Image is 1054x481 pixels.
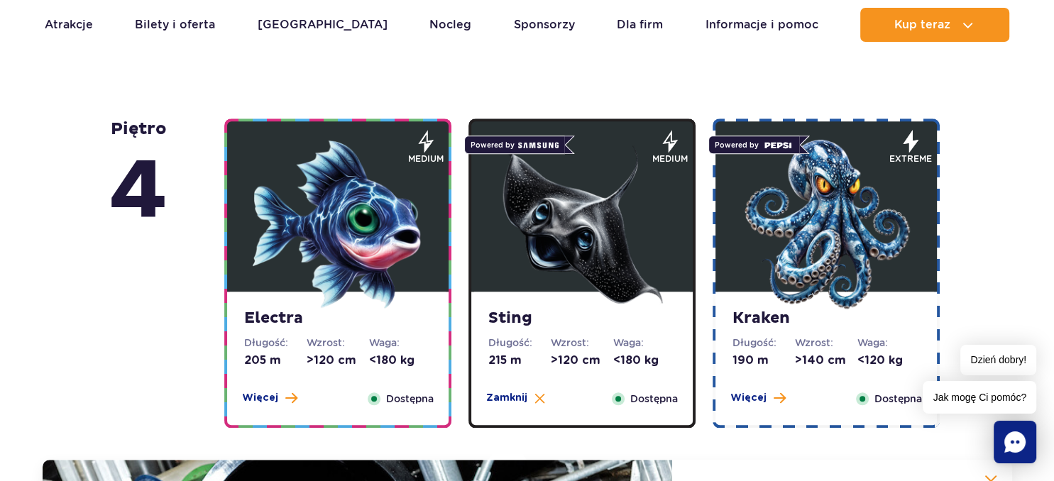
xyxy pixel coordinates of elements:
[486,391,527,405] span: Zamknij
[706,8,818,42] a: Informacje i pomoc
[732,309,920,328] strong: Kraken
[617,8,663,42] a: Dla firm
[795,353,857,368] dd: >140 cm
[860,8,1009,42] button: Kup teraz
[613,353,676,368] dd: <180 kg
[923,381,1036,414] span: Jak mogę Ci pomóc?
[874,391,922,407] span: Dostępna
[464,136,565,154] span: Powered by
[45,8,93,42] a: Atrakcje
[732,336,795,350] dt: Długość:
[135,8,215,42] a: Bilety i oferta
[630,391,678,407] span: Dostępna
[307,336,369,350] dt: Wzrost:
[242,391,278,405] span: Więcej
[994,421,1036,463] div: Chat
[408,153,444,165] span: medium
[730,391,786,405] button: Więcej
[369,336,432,350] dt: Waga:
[244,309,432,328] strong: Electra
[369,353,432,368] dd: <180 kg
[258,8,388,42] a: [GEOGRAPHIC_DATA]
[488,353,551,368] dd: 215 m
[795,336,857,350] dt: Wzrost:
[857,353,920,368] dd: <120 kg
[486,391,545,405] button: Zamknij
[551,353,613,368] dd: >120 cm
[741,139,911,309] img: 683e9df96f1c7957131151.png
[960,345,1036,375] span: Dzień dobry!
[889,153,932,165] span: extreme
[109,118,168,245] strong: piętro
[514,8,575,42] a: Sponsorzy
[242,391,297,405] button: Więcej
[488,336,551,350] dt: Długość:
[730,391,767,405] span: Więcej
[732,353,795,368] dd: 190 m
[307,353,369,368] dd: >120 cm
[652,153,688,165] span: medium
[708,136,800,154] span: Powered by
[497,139,667,309] img: 683e9dd6f19b1268161416.png
[386,391,434,407] span: Dostępna
[894,18,950,31] span: Kup teraz
[253,139,423,309] img: 683e9dc030483830179588.png
[244,353,307,368] dd: 205 m
[551,336,613,350] dt: Wzrost:
[857,336,920,350] dt: Waga:
[109,140,168,245] span: 4
[613,336,676,350] dt: Waga:
[488,309,676,328] strong: Sting
[429,8,471,42] a: Nocleg
[244,336,307,350] dt: Długość:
